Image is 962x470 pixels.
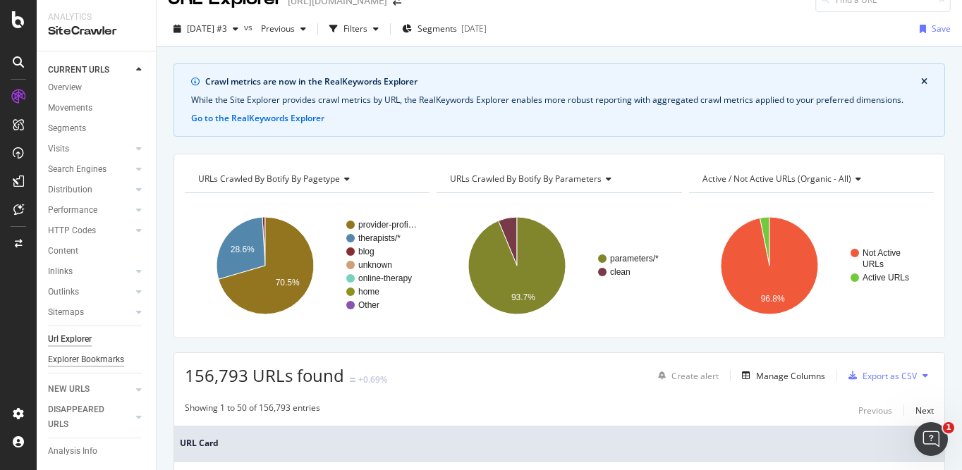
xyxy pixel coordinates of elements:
[255,18,312,40] button: Previous
[191,94,927,106] div: While the Site Explorer provides crawl metrics by URL, the RealKeywords Explorer enables more rob...
[48,402,132,432] a: DISAPPEARED URLS
[610,254,659,264] text: parameters/*
[48,305,84,320] div: Sitemaps
[185,204,430,327] svg: A chart.
[350,378,355,382] img: Equal
[48,203,97,218] div: Performance
[48,63,109,78] div: CURRENT URLS
[358,247,375,256] text: blog
[756,370,825,382] div: Manage Columns
[48,121,86,136] div: Segments
[358,260,392,270] text: unknown
[180,437,928,450] span: URL Card
[48,352,124,367] div: Explorer Bookmarks
[915,402,934,419] button: Next
[244,21,255,33] span: vs
[48,142,69,156] div: Visits
[185,402,320,419] div: Showing 1 to 50 of 156,793 entries
[914,422,948,456] iframe: Intercom live chat
[48,101,146,116] a: Movements
[48,244,146,259] a: Content
[702,173,851,185] span: Active / Not Active URLs (organic - all)
[914,18,951,40] button: Save
[358,233,401,243] text: therapists/*
[461,23,487,35] div: [DATE]
[48,11,145,23] div: Analytics
[276,278,300,287] text: 70.5%
[48,101,92,116] div: Movements
[191,112,324,125] button: Go to the RealKeywords Explorer
[652,364,719,387] button: Create alert
[858,404,892,416] div: Previous
[358,373,387,385] div: +0.69%
[736,367,825,384] button: Manage Columns
[358,273,412,283] text: online-therapy
[48,444,97,459] div: Analysis Info
[48,80,82,95] div: Overview
[863,259,884,269] text: URLs
[48,183,132,197] a: Distribution
[48,352,146,367] a: Explorer Bookmarks
[48,23,145,39] div: SiteCrawler
[610,267,631,277] text: clean
[48,80,146,95] a: Overview
[187,23,227,35] span: 2025 Oct. 9th #3
[48,162,106,177] div: Search Engines
[48,382,90,397] div: NEW URLS
[915,404,934,416] div: Next
[358,300,379,310] text: Other
[863,273,909,283] text: Active URLs
[48,264,73,279] div: Inlinks
[943,422,954,433] span: 1
[48,332,92,347] div: Url Explorer
[358,220,417,230] text: provider-profi…
[48,223,96,238] div: HTTP Codes
[185,364,344,387] span: 156,793 URLs found
[447,168,669,190] h4: URLs Crawled By Botify By parameters
[343,23,367,35] div: Filters
[173,63,945,137] div: info banner
[358,287,379,297] text: home
[396,18,492,40] button: Segments[DATE]
[48,244,78,259] div: Content
[324,18,384,40] button: Filters
[918,73,931,91] button: close banner
[843,364,917,387] button: Export as CSV
[48,402,119,432] div: DISAPPEARED URLS
[48,382,132,397] a: NEW URLS
[48,223,132,238] a: HTTP Codes
[700,168,921,190] h4: Active / Not Active URLs
[48,162,132,177] a: Search Engines
[511,292,535,302] text: 93.7%
[760,294,784,304] text: 96.8%
[863,370,917,382] div: Export as CSV
[48,121,146,136] a: Segments
[231,245,255,254] text: 28.6%
[195,168,417,190] h4: URLs Crawled By Botify By pagetype
[48,264,132,279] a: Inlinks
[48,183,92,197] div: Distribution
[48,305,132,320] a: Sitemaps
[168,18,244,40] button: [DATE] #3
[48,203,132,218] a: Performance
[48,285,132,299] a: Outlinks
[863,248,901,258] text: Not Active
[198,173,340,185] span: URLs Crawled By Botify By pagetype
[418,23,457,35] span: Segments
[450,173,602,185] span: URLs Crawled By Botify By parameters
[689,204,934,327] svg: A chart.
[48,332,146,347] a: Url Explorer
[437,204,681,327] svg: A chart.
[48,142,132,156] a: Visits
[255,23,295,35] span: Previous
[205,75,921,88] div: Crawl metrics are now in the RealKeywords Explorer
[48,444,146,459] a: Analysis Info
[671,370,719,382] div: Create alert
[48,63,132,78] a: CURRENT URLS
[858,402,892,419] button: Previous
[48,285,79,299] div: Outlinks
[932,23,951,35] div: Save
